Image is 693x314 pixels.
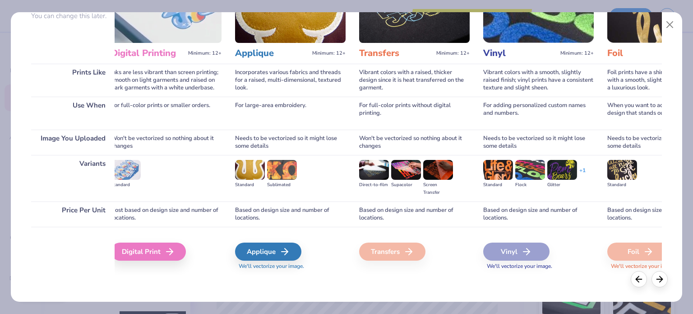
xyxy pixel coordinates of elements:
div: Image You Uploaded [31,130,115,155]
img: Glitter [547,160,577,180]
div: For adding personalized custom names and numbers. [483,97,594,130]
img: Standard [111,160,141,180]
p: You can change this later. [31,12,115,20]
div: Needs to be vectorized so it might lose some details [483,130,594,155]
div: Digital Print [111,243,186,261]
img: Supacolor [391,160,421,180]
div: + 1 [579,167,586,182]
div: Standard [111,181,141,189]
h3: Applique [235,47,309,59]
span: We'll vectorize your image. [483,262,594,270]
div: Variants [31,155,115,202]
div: Inks are less vibrant than screen printing; smooth on light garments and raised on dark garments ... [111,64,222,97]
img: Standard [483,160,513,180]
div: Standard [483,181,513,189]
img: Direct-to-film [359,160,389,180]
div: Standard [607,181,637,189]
div: Supacolor [391,181,421,189]
div: For full-color prints without digital printing. [359,97,470,130]
h3: Vinyl [483,47,557,59]
img: Flock [515,160,545,180]
div: Price Per Unit [31,202,115,227]
span: Minimum: 12+ [436,50,470,56]
div: Direct-to-film [359,181,389,189]
div: Needs to be vectorized so it might lose some details [235,130,346,155]
div: Standard [235,181,265,189]
div: Sublimated [267,181,297,189]
h3: Digital Printing [111,47,185,59]
div: For full-color prints or smaller orders. [111,97,222,130]
h3: Transfers [359,47,433,59]
div: Use When [31,97,115,130]
div: Cost based on design size and number of locations. [111,202,222,227]
span: Minimum: 12+ [560,50,594,56]
div: Vibrant colors with a raised, thicker design since it is heat transferred on the garment. [359,64,470,97]
div: Flock [515,181,545,189]
div: Glitter [547,181,577,189]
button: Close [661,16,679,33]
span: We'll vectorize your image. [235,262,346,270]
div: Incorporates various fabrics and threads for a raised, multi-dimensional, textured look. [235,64,346,97]
div: Won't be vectorized so nothing about it changes [359,130,470,155]
span: Minimum: 12+ [188,50,222,56]
img: Sublimated [267,160,297,180]
div: Vibrant colors with a smooth, slightly raised finish; vinyl prints have a consistent texture and ... [483,64,594,97]
div: For large-area embroidery. [235,97,346,130]
img: Screen Transfer [423,160,453,180]
div: Won't be vectorized so nothing about it changes [111,130,222,155]
div: Foil [607,243,674,261]
span: Minimum: 12+ [312,50,346,56]
img: Standard [607,160,637,180]
div: Transfers [359,243,425,261]
div: Vinyl [483,243,550,261]
img: Standard [235,160,265,180]
div: Prints Like [31,64,115,97]
div: Applique [235,243,301,261]
div: Based on design size and number of locations. [483,202,594,227]
div: Based on design size and number of locations. [359,202,470,227]
div: Screen Transfer [423,181,453,197]
h3: Foil [607,47,681,59]
div: Based on design size and number of locations. [235,202,346,227]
